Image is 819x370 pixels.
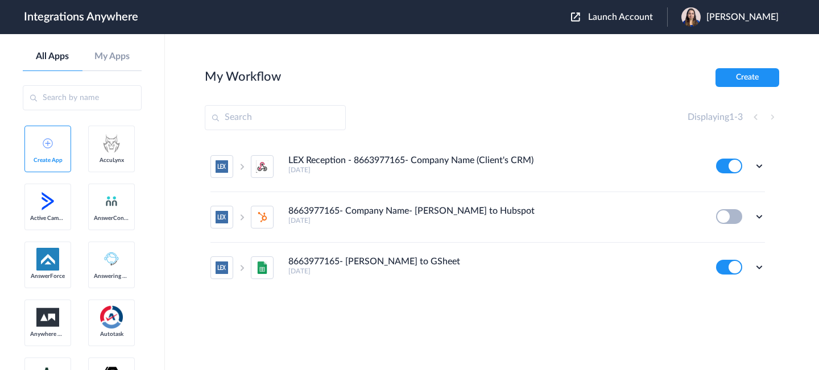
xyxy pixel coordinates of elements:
[205,105,346,130] input: Search
[738,113,743,122] span: 3
[588,13,653,22] span: Launch Account
[100,132,123,155] img: acculynx-logo.svg
[288,256,460,267] h4: 8663977165- [PERSON_NAME] to GSheet
[100,248,123,271] img: Answering_service.png
[571,12,667,23] button: Launch Account
[36,308,59,327] img: aww.png
[36,248,59,271] img: af-app-logo.svg
[288,217,701,225] h5: [DATE]
[36,190,59,213] img: active-campaign-logo.svg
[94,215,129,222] span: AnswerConnect
[105,194,118,208] img: answerconnect-logo.svg
[729,113,734,122] span: 1
[30,331,65,338] span: Anywhere Works
[30,273,65,280] span: AnswerForce
[30,215,65,222] span: Active Campaign
[688,112,743,123] h4: Displaying -
[24,10,138,24] h1: Integrations Anywhere
[30,157,65,164] span: Create App
[715,68,779,87] button: Create
[23,85,142,110] input: Search by name
[681,7,701,27] img: 2af217df-18b2-4e4c-9b32-498ee3b53f90.jpeg
[94,157,129,164] span: AccuLynx
[82,51,142,62] a: My Apps
[94,331,129,338] span: Autotask
[94,273,129,280] span: Answering Service
[23,51,82,62] a: All Apps
[288,166,701,174] h5: [DATE]
[43,138,53,148] img: add-icon.svg
[205,69,281,84] h2: My Workflow
[288,267,701,275] h5: [DATE]
[706,12,779,23] span: [PERSON_NAME]
[288,155,533,166] h4: LEX Reception - 8663977165- Company Name (Client's CRM)
[571,13,580,22] img: launch-acct-icon.svg
[288,206,535,217] h4: 8663977165- Company Name- [PERSON_NAME] to Hubspot
[100,306,123,329] img: autotask.png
